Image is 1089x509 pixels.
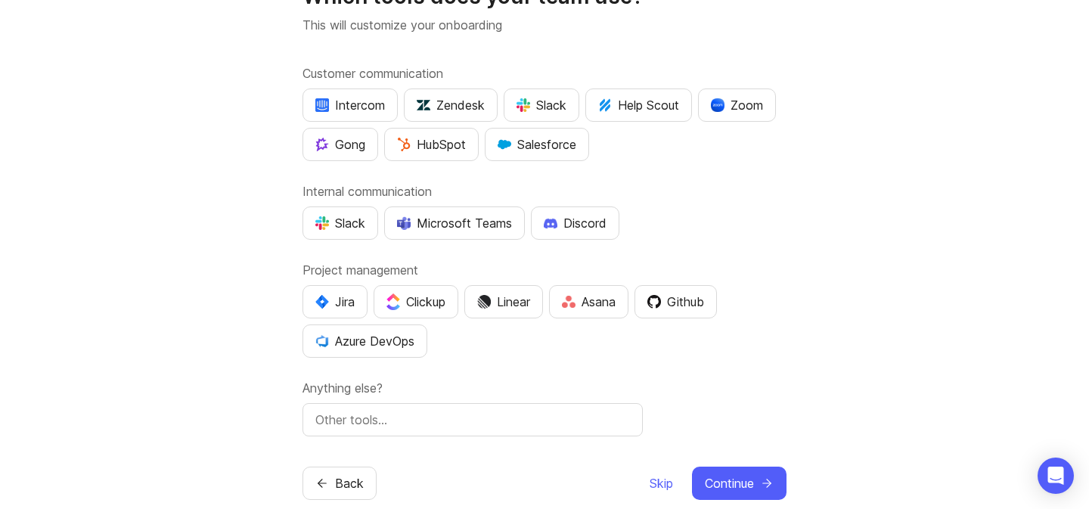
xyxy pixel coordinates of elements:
img: D0GypeOpROL5AAAAAElFTkSuQmCC [397,216,411,229]
div: Zendesk [417,96,485,114]
button: Microsoft Teams [384,206,525,240]
button: Asana [549,285,628,318]
img: kV1LT1TqjqNHPtRK7+FoaplE1qRq1yqhg056Z8K5Oc6xxgIuf0oNQ9LelJqbcyPisAf0C9LDpX5UIuAAAAAElFTkSuQmCC [598,98,612,112]
img: WIAAAAASUVORK5CYII= [315,216,329,230]
img: Dm50RERGQWO2Ei1WzHVviWZlaLVriU9uRN6E+tIr91ebaDbMKKPDpFbssSuEG21dcGXkrKsuOVPwCeFJSFAIOxgiKgL2sFHRe... [477,295,491,309]
label: Anything else? [302,379,786,397]
button: Salesforce [485,128,589,161]
img: xLHbn3khTPgAAAABJRU5ErkJggg== [711,98,724,112]
div: Slack [517,96,566,114]
button: Jira [302,285,368,318]
label: Internal communication [302,182,786,200]
span: Skip [650,474,673,492]
button: Skip [649,467,674,500]
div: Intercom [315,96,385,114]
img: G+3M5qq2es1si5SaumCnMN47tP1CvAZneIVX5dcx+oz+ZLhv4kfP9DwAAAABJRU5ErkJggg== [397,138,411,151]
img: 0D3hMmx1Qy4j6AAAAAElFTkSuQmCC [647,295,661,309]
img: Rf5nOJ4Qh9Y9HAAAAAElFTkSuQmCC [562,296,576,309]
button: Gong [302,128,378,161]
button: Slack [504,88,579,122]
button: Zendesk [404,88,498,122]
img: +iLplPsjzba05dttzK064pds+5E5wZnCVbuGoLvBrYdmEPrXTzGo7zG60bLEREEjvOjaG9Saez5xsOEAbxBwOP6dkea84XY9O... [544,218,557,228]
label: Project management [302,261,786,279]
div: HubSpot [397,135,466,154]
img: j83v6vj1tgY2AAAAABJRU5ErkJggg== [386,293,400,309]
input: Other tools… [315,411,630,429]
div: Gong [315,135,365,154]
div: Jira [315,293,355,311]
button: Continue [692,467,786,500]
span: Continue [705,474,754,492]
img: WIAAAAASUVORK5CYII= [517,98,530,112]
button: Slack [302,206,378,240]
div: Discord [544,214,607,232]
img: svg+xml;base64,PHN2ZyB4bWxucz0iaHR0cDovL3d3dy53My5vcmcvMjAwMC9zdmciIHZpZXdCb3g9IjAgMCA0MC4zNDMgND... [315,295,329,309]
div: Microsoft Teams [397,214,512,232]
div: Github [647,293,704,311]
button: Intercom [302,88,398,122]
p: This will customize your onboarding [302,16,786,34]
button: Back [302,467,377,500]
span: Back [335,474,364,492]
div: Slack [315,214,365,232]
img: eRR1duPH6fQxdnSV9IruPjCimau6md0HxlPR81SIPROHX1VjYjAN9a41AAAAAElFTkSuQmCC [315,98,329,112]
div: Open Intercom Messenger [1038,458,1074,494]
div: Clickup [386,293,445,311]
img: qKnp5cUisfhcFQGr1t296B61Fm0WkUVwBZaiVE4uNRmEGBFetJMz8xGrgPHqF1mLDIG816Xx6Jz26AFmkmT0yuOpRCAR7zRpG... [315,138,329,151]
div: Azure DevOps [315,332,414,350]
button: Help Scout [585,88,692,122]
button: Linear [464,285,543,318]
div: Linear [477,293,530,311]
button: Github [634,285,717,318]
div: Zoom [711,96,763,114]
label: Customer communication [302,64,786,82]
button: Clickup [374,285,458,318]
img: YKcwp4sHBXAAAAAElFTkSuQmCC [315,334,329,348]
button: Discord [531,206,619,240]
button: Zoom [698,88,776,122]
div: Salesforce [498,135,576,154]
button: HubSpot [384,128,479,161]
button: Azure DevOps [302,324,427,358]
img: UniZRqrCPz6BHUWevMzgDJ1FW4xaGg2egd7Chm8uY0Al1hkDyjqDa8Lkk0kDEdqKkBok+T4wfoD0P0o6UMciQ8AAAAASUVORK... [417,98,430,112]
img: GKxMRLiRsgdWqxrdBeWfGK5kaZ2alx1WifDSa2kSTsK6wyJURKhUuPoQRYzjholVGzT2A2owx2gHwZoyZHHCYJ8YNOAZj3DSg... [498,138,511,151]
div: Asana [562,293,616,311]
div: Help Scout [598,96,679,114]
